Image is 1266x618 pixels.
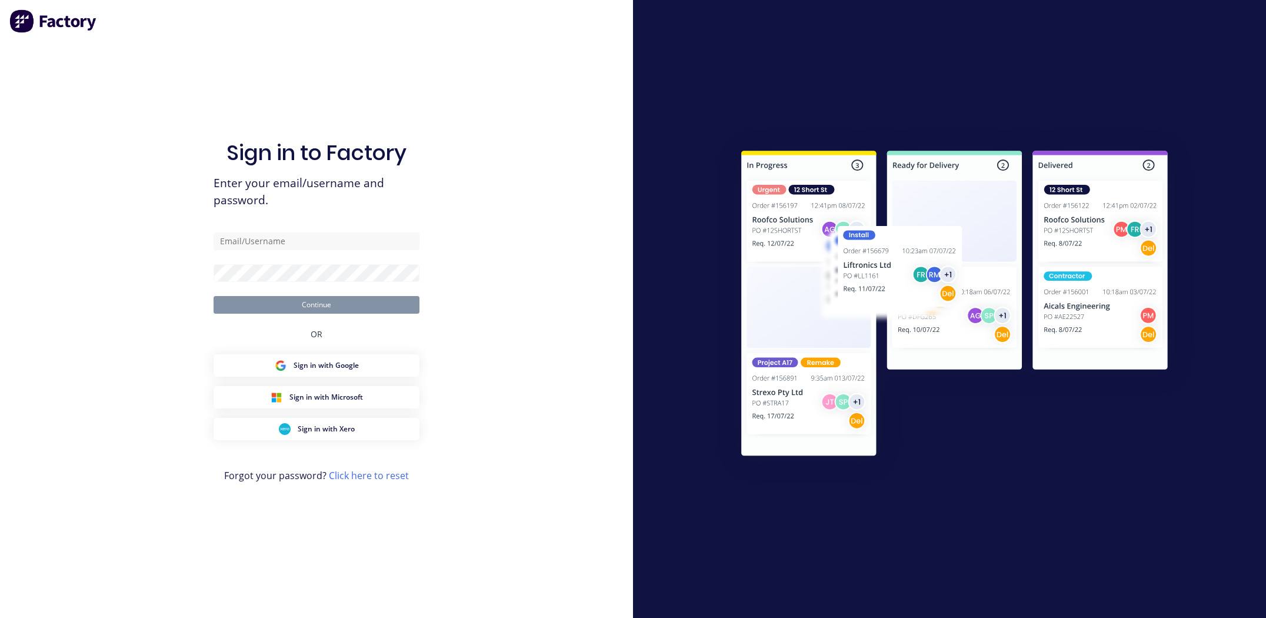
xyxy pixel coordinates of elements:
input: Email/Username [214,232,419,250]
button: Continue [214,296,419,314]
img: Google Sign in [275,360,286,371]
button: Google Sign inSign in with Google [214,354,419,377]
h1: Sign in to Factory [226,140,407,165]
span: Sign in with Xero [298,424,355,434]
img: Microsoft Sign in [271,391,282,403]
a: Click here to reset [329,469,409,482]
img: Xero Sign in [279,423,291,435]
button: Xero Sign inSign in with Xero [214,418,419,440]
img: Sign in [715,127,1194,484]
span: Enter your email/username and password. [214,175,419,209]
span: Forgot your password? [224,469,409,483]
img: Factory [9,9,98,33]
span: Sign in with Google [294,360,359,371]
div: OR [311,314,322,354]
span: Sign in with Microsoft [289,392,363,403]
button: Microsoft Sign inSign in with Microsoft [214,386,419,408]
